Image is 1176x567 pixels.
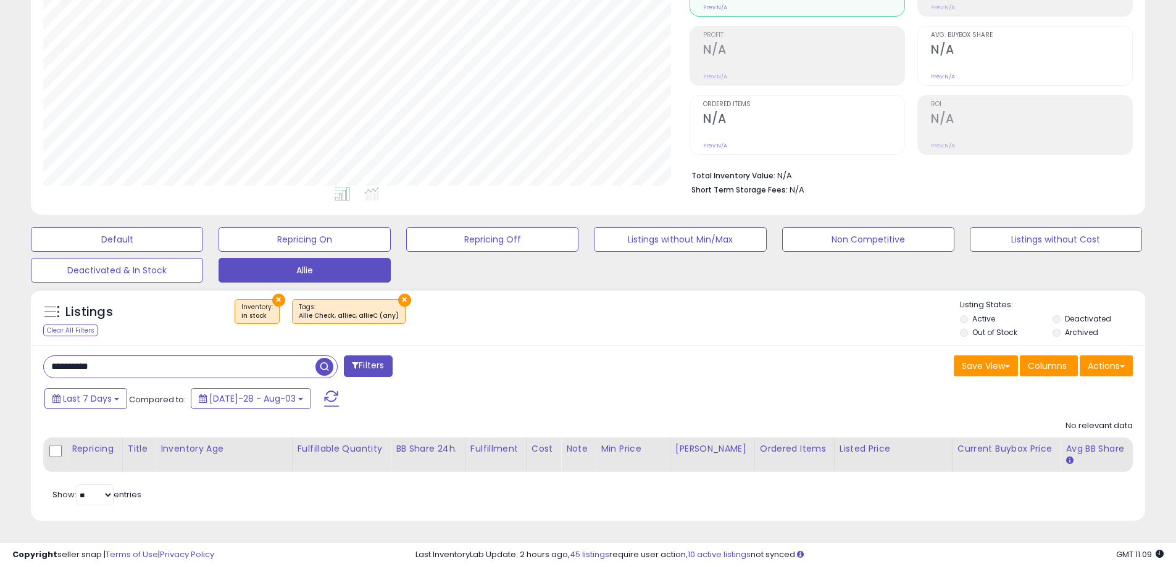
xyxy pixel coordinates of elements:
strong: Copyright [12,548,57,560]
button: Deactivated & In Stock [31,258,203,283]
span: ROI [931,101,1132,108]
div: Clear All Filters [43,325,98,336]
small: Prev: N/A [931,142,955,149]
label: Out of Stock [972,327,1017,337]
div: Avg BB Share [1065,442,1127,455]
a: Terms of Use [106,548,158,560]
span: Inventory : [241,302,273,321]
h2: N/A [703,112,904,128]
button: × [398,294,411,307]
div: Fulfillable Quantity [298,442,386,455]
div: No relevant data [1065,420,1133,432]
h5: Listings [65,304,113,321]
span: Show: entries [52,489,141,500]
button: Save View [954,355,1018,376]
button: Allie [219,258,391,283]
small: Prev: N/A [703,73,727,80]
div: Repricing [72,442,117,455]
button: Filters [344,355,392,377]
small: Avg BB Share. [1065,455,1073,466]
small: Prev: N/A [931,4,955,11]
div: [PERSON_NAME] [675,442,749,455]
button: Columns [1020,355,1078,376]
div: Fulfillment [470,442,521,455]
div: in stock [241,312,273,320]
b: Short Term Storage Fees: [691,184,788,195]
p: Listing States: [960,299,1145,311]
label: Deactivated [1065,313,1111,324]
span: [DATE]-28 - Aug-03 [209,392,296,405]
h2: N/A [703,43,904,59]
label: Active [972,313,995,324]
a: 45 listings [570,548,609,560]
span: 2025-08-11 11:09 GMT [1116,548,1164,560]
div: Last InventoryLab Update: 2 hours ago, require user action, not synced. [415,549,1164,561]
small: Prev: N/A [931,73,955,80]
div: seller snap | | [12,549,214,561]
button: Repricing Off [406,227,578,252]
span: Tags : [299,302,399,321]
button: Last 7 Days [44,388,127,409]
li: N/A [691,167,1124,182]
span: Avg. Buybox Share [931,32,1132,39]
span: Compared to: [129,394,186,405]
span: Ordered Items [703,101,904,108]
button: Default [31,227,203,252]
button: Actions [1080,355,1133,376]
a: Privacy Policy [160,548,214,560]
button: Listings without Cost [970,227,1142,252]
div: Min Price [601,442,665,455]
small: Prev: N/A [703,4,727,11]
div: Inventory Age [161,442,286,455]
a: 10 active listings [688,548,751,560]
span: Profit [703,32,904,39]
button: [DATE]-28 - Aug-03 [191,388,311,409]
h2: N/A [931,43,1132,59]
div: BB Share 24h. [396,442,460,455]
small: Prev: N/A [703,142,727,149]
button: Listings without Min/Max [594,227,766,252]
h2: N/A [931,112,1132,128]
button: Repricing On [219,227,391,252]
div: Ordered Items [760,442,829,455]
div: Title [128,442,151,455]
button: × [272,294,285,307]
div: Current Buybox Price [957,442,1056,455]
div: Allie Check, alliec, allieC (any) [299,312,399,320]
span: N/A [790,184,804,196]
span: Last 7 Days [63,392,112,405]
div: Cost [532,442,556,455]
label: Archived [1065,327,1098,337]
div: Note [566,442,590,455]
div: Listed Price [840,442,947,455]
span: Columns [1028,360,1067,372]
b: Total Inventory Value: [691,170,775,181]
button: Non Competitive [782,227,954,252]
